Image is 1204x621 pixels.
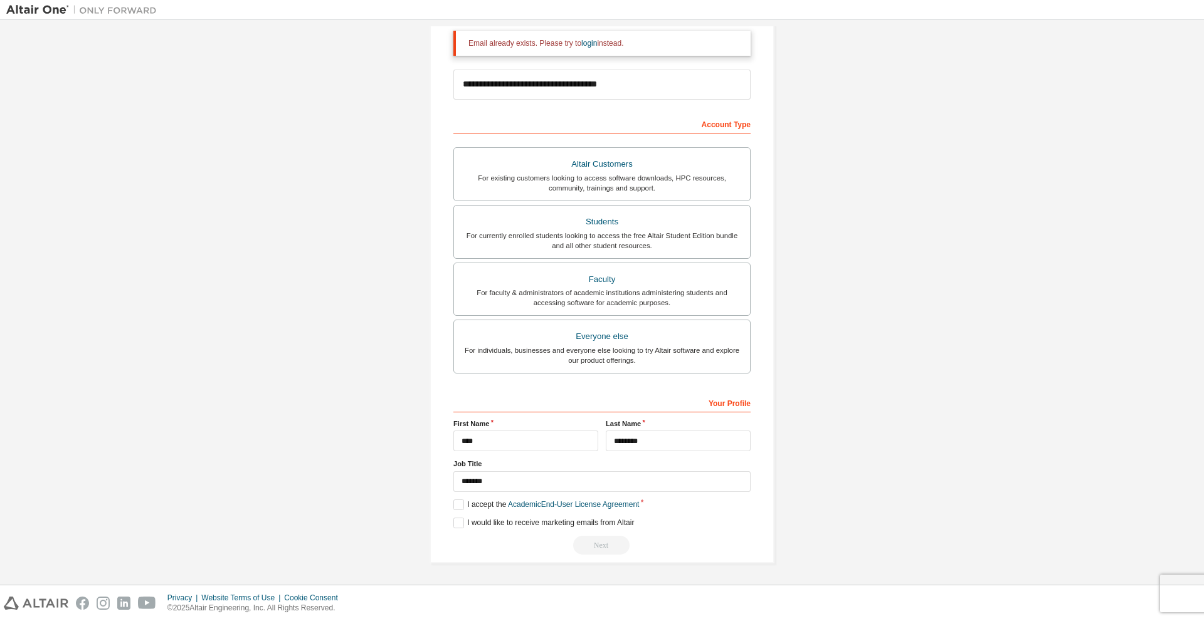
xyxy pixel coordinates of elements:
[462,271,742,288] div: Faculty
[453,419,598,429] label: First Name
[97,597,110,610] img: instagram.svg
[453,459,751,469] label: Job Title
[462,345,742,365] div: For individuals, businesses and everyone else looking to try Altair software and explore our prod...
[606,419,751,429] label: Last Name
[468,38,741,48] div: Email already exists. Please try to instead.
[462,288,742,308] div: For faculty & administrators of academic institutions administering students and accessing softwa...
[462,155,742,173] div: Altair Customers
[4,597,68,610] img: altair_logo.svg
[167,593,201,603] div: Privacy
[462,328,742,345] div: Everyone else
[284,593,345,603] div: Cookie Consent
[138,597,156,610] img: youtube.svg
[508,500,639,509] a: Academic End-User License Agreement
[167,603,346,613] p: © 2025 Altair Engineering, Inc. All Rights Reserved.
[6,4,163,16] img: Altair One
[117,597,130,610] img: linkedin.svg
[76,597,89,610] img: facebook.svg
[462,173,742,193] div: For existing customers looking to access software downloads, HPC resources, community, trainings ...
[201,593,284,603] div: Website Terms of Use
[462,231,742,251] div: For currently enrolled students looking to access the free Altair Student Edition bundle and all ...
[453,499,639,510] label: I accept the
[581,39,597,48] a: login
[453,518,634,528] label: I would like to receive marketing emails from Altair
[453,392,751,412] div: Your Profile
[453,536,751,555] div: Email already exists
[462,213,742,231] div: Students
[453,113,751,133] div: Account Type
